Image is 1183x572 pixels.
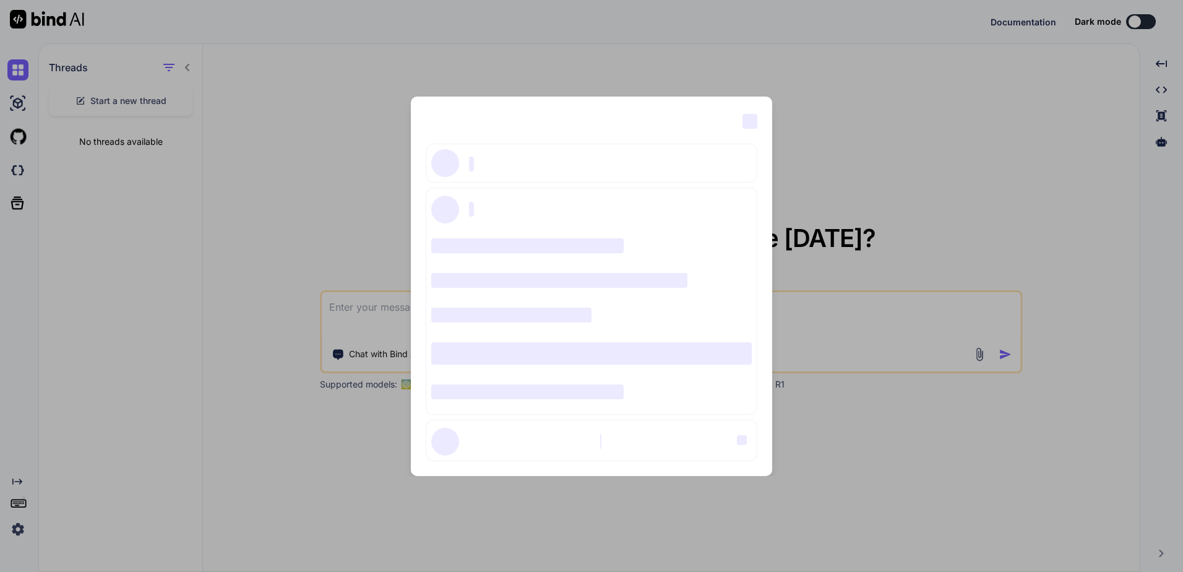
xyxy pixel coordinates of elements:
[431,384,624,399] span: ‌
[431,196,459,223] span: ‌
[737,435,747,445] span: ‌
[469,157,474,171] span: ‌
[431,273,688,288] span: ‌
[742,114,757,129] span: ‌
[600,434,601,449] span: ‌
[469,202,474,217] span: ‌
[431,428,459,456] span: ‌
[431,342,752,365] span: ‌
[431,149,459,177] span: ‌
[431,238,624,253] span: ‌
[431,308,591,323] span: ‌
